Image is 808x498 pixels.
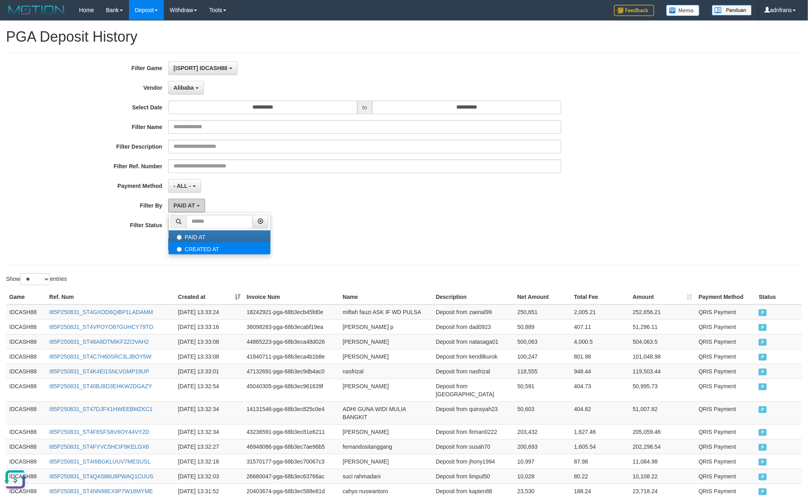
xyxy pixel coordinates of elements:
span: PAID [759,429,767,436]
td: [DATE] 13:33:01 [175,364,243,379]
td: suci rahmadani [340,469,433,484]
span: PAID [759,474,767,480]
span: PAID [759,369,767,375]
span: PAID [759,406,767,413]
a: I85P250831_ST4QA586U8PWAQ1CUUS [49,473,153,480]
td: ADHI GUNA WIDI MULIA BANGKIT [340,401,433,424]
td: QRIS Payment [695,304,756,320]
td: 50,603 [514,401,571,424]
td: Deposit from dad0923 [433,319,514,334]
span: PAID [759,354,767,361]
th: Game [6,290,46,304]
img: MOTION_logo.png [6,4,67,16]
a: I85P250831_ST48A8DTMIKF2ZOVAH2 [49,339,149,345]
td: 101,048.98 [630,349,696,364]
td: 205,059.46 [630,424,696,439]
td: 80.22 [571,469,630,484]
span: PAID [759,339,767,346]
td: 100,247 [514,349,571,364]
td: 31570177-pga-68b3ec70067c3 [244,454,340,469]
a: I85P250831_ST4I6BGKLUUV7MESUSL [49,458,151,465]
td: 948.44 [571,364,630,379]
th: Net Amount [514,290,571,304]
td: 50,591 [514,379,571,401]
td: IDCASH88 [6,334,46,349]
span: PAID AT [173,202,195,209]
td: fernandositanggang [340,439,433,454]
td: Deposit from jhony1994 [433,454,514,469]
td: IDCASH88 [6,454,46,469]
td: [DATE] 13:33:08 [175,349,243,364]
td: QRIS Payment [695,364,756,379]
td: QRIS Payment [695,469,756,484]
td: Deposit from zaenal99 [433,304,514,320]
a: I85P250831_ST4F8SFS8V6OY44VY2D [49,429,149,435]
td: 50,995.73 [630,379,696,401]
button: - ALL - [168,179,201,193]
td: 252,656.21 [630,304,696,320]
td: 47132691-pga-68b3ec9db4ac0 [244,364,340,379]
td: 500,063 [514,334,571,349]
td: 504,063.5 [630,334,696,349]
select: Showentries [20,273,50,285]
td: 404.82 [571,401,630,424]
span: PAID [759,444,767,451]
td: 26680047-pga-68b3ec63766ac [244,469,340,484]
a: I85P250831_ST4FYVC5HCIF9KELGX6 [49,444,149,450]
td: [DATE] 13:33:08 [175,334,243,349]
span: - ALL - [173,183,191,189]
td: Deposit from firman0222 [433,424,514,439]
button: [ISPORT] IDCASH88 [168,61,237,75]
td: [PERSON_NAME] [340,349,433,364]
span: [ISPORT] IDCASH88 [173,65,228,71]
th: Invoice Num [244,290,340,304]
td: Deposit from limpul50 [433,469,514,484]
th: Status [756,290,802,304]
a: I85P250831_ST4C7H60SRC3LJBOY5W [49,353,151,360]
span: PAID [759,488,767,495]
th: Name [340,290,433,304]
button: Open LiveChat chat widget [3,3,27,27]
td: 2,005.21 [571,304,630,320]
th: Ref. Num [46,290,175,304]
button: Alibaba [168,81,204,95]
td: [DATE] 13:32:16 [175,454,243,469]
td: Deposit from susah70 [433,439,514,454]
td: [PERSON_NAME] p [340,319,433,334]
td: IDCASH88 [6,439,46,454]
span: to [357,101,373,114]
td: QRIS Payment [695,319,756,334]
td: QRIS Payment [695,424,756,439]
td: [PERSON_NAME] [340,454,433,469]
td: [PERSON_NAME] [340,334,433,349]
td: 10,997 [514,454,571,469]
td: 118,555 [514,364,571,379]
td: IDCASH88 [6,349,46,364]
td: 46948086-pga-68b3ec7ae96b5 [244,439,340,454]
td: 11,084.98 [630,454,696,469]
td: 36098283-pga-68b3ecabf19ea [244,319,340,334]
td: QRIS Payment [695,334,756,349]
td: 43236591-pga-68b3ec81e6211 [244,424,340,439]
th: Payment Method [695,290,756,304]
td: [DATE] 13:32:34 [175,401,243,424]
th: Total Fee [571,290,630,304]
button: PAID AT [168,199,205,212]
td: QRIS Payment [695,349,756,364]
td: Deposit from kendilkurok [433,349,514,364]
td: [DATE] 13:32:03 [175,469,243,484]
h1: PGA Deposit History [6,29,802,45]
td: 41840711-pga-68b3eca4b1b8e [244,349,340,364]
td: 87.98 [571,454,630,469]
td: Deposit from natasaga01 [433,334,514,349]
a: I85P250831_ST40BJ8D3EHKW2DGAZY [49,383,152,389]
td: [DATE] 13:32:34 [175,424,243,439]
a: I85P250831_ST47DJFX1HWEEBMZKC1 [49,406,153,412]
span: PAID [759,309,767,316]
td: 45040305-pga-68b3ec961639f [244,379,340,401]
img: Feedback.jpg [614,5,654,16]
td: 14131546-pga-68b3ec825c0e4 [244,401,340,424]
a: I85P250831_ST4K4EI1SNLVGMP19UP [49,368,149,375]
img: Button%20Memo.svg [666,5,700,16]
td: QRIS Payment [695,379,756,401]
